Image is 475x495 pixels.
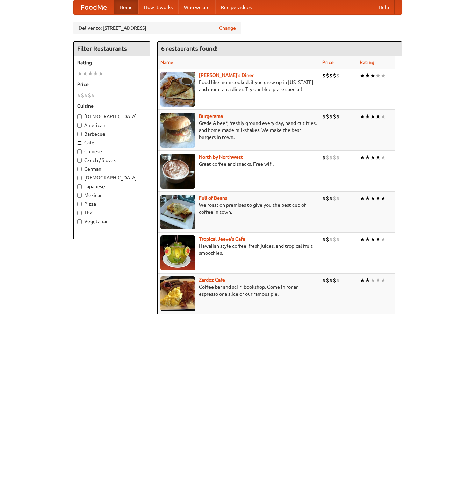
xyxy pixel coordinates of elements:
[77,200,146,207] label: Pizza
[333,72,336,79] li: $
[360,72,365,79] li: ★
[77,70,82,77] li: ★
[360,235,365,243] li: ★
[333,154,336,161] li: $
[360,113,365,120] li: ★
[322,59,334,65] a: Price
[77,167,82,171] input: German
[329,195,333,202] li: $
[77,183,146,190] label: Japanese
[375,235,381,243] li: ★
[365,113,370,120] li: ★
[160,59,173,65] a: Name
[336,195,340,202] li: $
[82,70,88,77] li: ★
[160,201,317,215] p: We roast on premises to give you the best cup of coffee in town.
[375,276,381,284] li: ★
[370,276,375,284] li: ★
[160,161,317,168] p: Great coffee and snacks. Free wifi.
[77,165,146,172] label: German
[74,42,150,56] h4: Filter Restaurants
[77,122,146,129] label: American
[199,277,225,283] a: Zardoz Cafe
[375,195,381,202] li: ★
[375,113,381,120] li: ★
[199,154,243,160] a: North by Northwest
[77,114,82,119] input: [DEMOGRAPHIC_DATA]
[322,72,326,79] li: $
[77,91,81,99] li: $
[336,154,340,161] li: $
[360,276,365,284] li: ★
[360,154,365,161] li: ★
[326,276,329,284] li: $
[160,113,195,148] img: burgerama.jpg
[77,193,82,198] input: Mexican
[160,79,317,93] p: Food like mom cooked, if you grew up in [US_STATE] and mom ran a diner. Try our blue plate special!
[375,72,381,79] li: ★
[77,219,82,224] input: Vegetarian
[160,154,195,189] img: north.jpg
[77,218,146,225] label: Vegetarian
[381,154,386,161] li: ★
[91,91,95,99] li: $
[360,59,374,65] a: Rating
[333,276,336,284] li: $
[375,154,381,161] li: ★
[77,202,82,206] input: Pizza
[336,72,340,79] li: $
[370,113,375,120] li: ★
[336,113,340,120] li: $
[365,195,370,202] li: ★
[322,195,326,202] li: $
[333,195,336,202] li: $
[77,81,146,88] h5: Price
[329,235,333,243] li: $
[215,0,257,14] a: Recipe videos
[329,72,333,79] li: $
[88,91,91,99] li: $
[381,113,386,120] li: ★
[199,195,227,201] a: Full of Beans
[77,184,82,189] input: Japanese
[219,24,236,31] a: Change
[370,195,375,202] li: ★
[365,235,370,243] li: ★
[365,276,370,284] li: ★
[199,113,223,119] a: Burgerama
[160,235,195,270] img: jeeves.jpg
[160,283,317,297] p: Coffee bar and sci-fi bookshop. Come in for an espresso or a slice of our famous pie.
[77,132,82,136] input: Barbecue
[77,59,146,66] h5: Rating
[326,235,329,243] li: $
[77,176,82,180] input: [DEMOGRAPHIC_DATA]
[84,91,88,99] li: $
[199,72,254,78] a: [PERSON_NAME]'s Diner
[77,123,82,128] input: American
[98,70,103,77] li: ★
[333,235,336,243] li: $
[373,0,395,14] a: Help
[381,235,386,243] li: ★
[336,276,340,284] li: $
[160,276,195,311] img: zardoz.jpg
[370,72,375,79] li: ★
[114,0,138,14] a: Home
[365,72,370,79] li: ★
[370,154,375,161] li: ★
[370,235,375,243] li: ★
[381,276,386,284] li: ★
[77,149,82,154] input: Chinese
[329,154,333,161] li: $
[77,102,146,109] h5: Cuisine
[93,70,98,77] li: ★
[199,236,245,242] a: Tropical Jeeve's Cafe
[322,276,326,284] li: $
[381,195,386,202] li: ★
[336,235,340,243] li: $
[322,154,326,161] li: $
